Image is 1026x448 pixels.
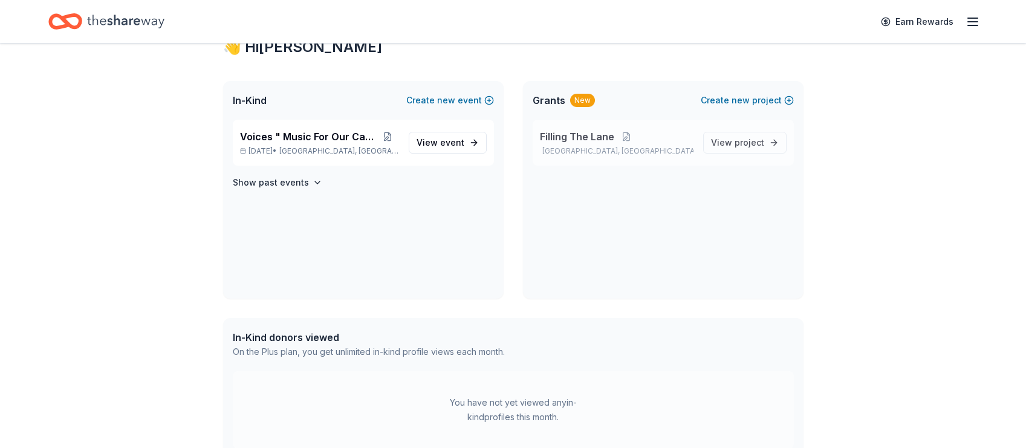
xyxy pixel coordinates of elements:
span: Voices " Music For Our Cause" [240,129,377,144]
button: Createnewevent [406,93,494,108]
div: In-Kind donors viewed [233,330,505,345]
span: [GEOGRAPHIC_DATA], [GEOGRAPHIC_DATA] [279,146,398,156]
a: Earn Rewards [874,11,961,33]
p: [GEOGRAPHIC_DATA], [GEOGRAPHIC_DATA] [540,146,693,156]
span: project [735,137,764,148]
a: Home [48,7,164,36]
a: View project [703,132,787,154]
div: You have not yet viewed any in-kind profiles this month. [438,395,589,424]
span: Filling The Lane [540,129,614,144]
div: On the Plus plan, you get unlimited in-kind profile views each month. [233,345,505,359]
div: New [570,94,595,107]
span: View [711,135,764,150]
button: Createnewproject [701,93,794,108]
span: event [440,137,464,148]
h4: Show past events [233,175,309,190]
div: 👋 Hi [PERSON_NAME] [223,37,804,57]
span: new [437,93,455,108]
span: In-Kind [233,93,267,108]
span: Grants [533,93,565,108]
button: Show past events [233,175,322,190]
span: View [417,135,464,150]
p: [DATE] • [240,146,399,156]
a: View event [409,132,487,154]
span: new [732,93,750,108]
